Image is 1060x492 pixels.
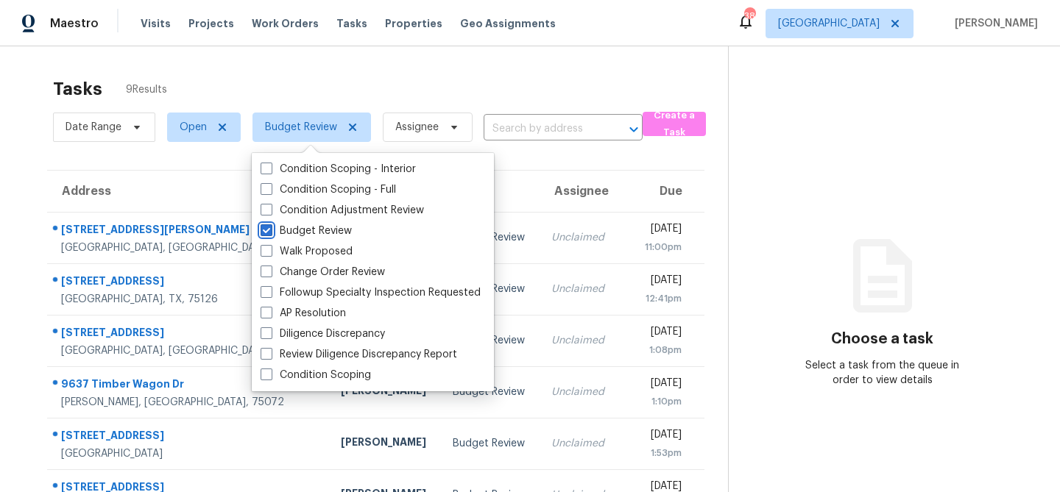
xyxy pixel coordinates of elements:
div: Unclaimed [551,385,607,399]
div: Select a task from the queue in order to view details [805,358,959,388]
span: Create a Task [650,107,699,141]
div: [STREET_ADDRESS] [61,325,317,343]
th: Address [47,171,329,212]
div: [DATE] [630,324,682,343]
div: [DATE] [630,221,682,240]
button: Open [623,119,644,140]
div: Unclaimed [551,230,607,245]
label: Condition Scoping [261,368,371,382]
div: [GEOGRAPHIC_DATA], TX, 75126 [61,292,317,307]
h3: Choose a task [831,332,933,346]
span: Work Orders [252,16,319,31]
div: Unclaimed [551,436,607,451]
span: Tasks [336,18,367,29]
label: Condition Adjustment Review [261,203,424,218]
div: [DATE] [630,376,682,394]
label: Followup Specialty Inspection Requested [261,285,481,300]
span: [GEOGRAPHIC_DATA] [778,16,880,31]
div: Unclaimed [551,333,607,348]
h2: Tasks [53,82,102,96]
div: [DATE] [630,427,682,446]
div: 1:10pm [630,394,682,409]
span: Properties [385,16,442,31]
div: 1:08pm [630,343,682,357]
th: Assignee [540,171,618,212]
div: Unclaimed [551,282,607,296]
div: 11:00pm [630,240,682,254]
label: Diligence Discrepancy [261,327,385,341]
div: Budget Review [453,436,528,451]
div: [PERSON_NAME] [341,383,429,402]
label: Condition Scoping - Full [261,182,396,197]
span: Open [180,120,207,135]
label: Change Order Review [261,265,385,279]
div: [GEOGRAPHIC_DATA], [GEOGRAPHIC_DATA], 75060 [61,240,317,255]
input: Search by address [484,118,601,140]
label: AP Resolution [261,306,346,321]
span: Visits [141,16,171,31]
span: Geo Assignments [460,16,556,31]
span: Projects [188,16,234,31]
div: 38 [744,9,755,24]
span: Assignee [395,120,439,135]
div: [STREET_ADDRESS][PERSON_NAME] [61,222,317,240]
span: Date Range [66,120,121,135]
div: [STREET_ADDRESS] [61,274,317,292]
div: [DATE] [630,273,682,291]
span: Maestro [50,16,99,31]
div: 12:41pm [630,291,682,306]
div: [STREET_ADDRESS] [61,428,317,446]
label: Condition Scoping - Interior [261,162,416,177]
div: 9637 Timber Wagon Dr [61,377,317,395]
label: Review Diligence Discrepancy Report [261,347,457,362]
th: Due [618,171,704,212]
label: Budget Review [261,224,352,238]
span: Budget Review [265,120,337,135]
div: [PERSON_NAME], [GEOGRAPHIC_DATA], 75072 [61,395,317,410]
label: Walk Proposed [261,244,353,259]
span: [PERSON_NAME] [949,16,1038,31]
div: [GEOGRAPHIC_DATA], [GEOGRAPHIC_DATA], 76063 [61,343,317,358]
button: Create a Task [643,112,706,136]
div: 1:53pm [630,446,682,460]
span: 9 Results [126,82,167,97]
div: [GEOGRAPHIC_DATA] [61,446,317,461]
div: [PERSON_NAME] [341,435,429,453]
div: Budget Review [453,385,528,399]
